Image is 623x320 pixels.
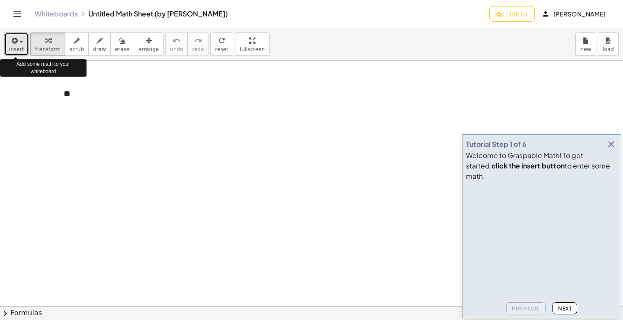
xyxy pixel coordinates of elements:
b: click the insert button [491,161,565,170]
button: load [598,32,619,56]
i: refresh [218,36,226,46]
i: redo [194,36,202,46]
span: arrange [138,46,159,52]
span: load [603,46,614,52]
span: redo [192,46,204,52]
button: fullscreen [235,32,270,56]
span: [PERSON_NAME] [543,10,606,18]
div: Tutorial Step 1 of 6 [466,139,527,149]
span: draw [93,46,106,52]
button: redoredo [187,32,209,56]
span: fullscreen [240,46,265,52]
button: undoundo [165,32,188,56]
button: Toggle navigation [10,7,24,21]
span: reset [215,46,228,52]
button: new [575,32,596,56]
a: Whiteboards [35,10,78,18]
button: scrub [65,32,89,56]
span: undo [170,46,183,52]
button: Next [552,302,577,314]
span: Next [558,305,572,312]
i: undo [173,36,181,46]
span: scrub [70,46,84,52]
button: refreshreset [210,32,233,56]
div: Welcome to Graspable Math! To get started, to enter some math. [466,150,617,181]
span: transform [35,46,61,52]
button: [PERSON_NAME] [536,6,613,22]
button: Live (1) [489,6,535,22]
button: draw [88,32,111,56]
span: Live (1) [497,10,527,18]
button: erase [110,32,134,56]
button: arrange [134,32,164,56]
span: insert [9,46,24,52]
span: erase [115,46,129,52]
span: new [581,46,591,52]
button: insert [4,32,29,56]
button: transform [30,32,65,56]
